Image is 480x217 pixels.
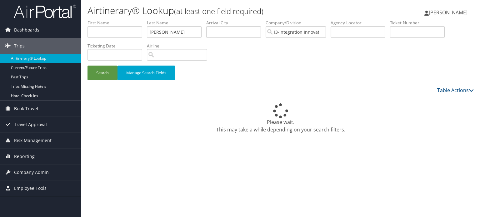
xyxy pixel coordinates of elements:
span: Reporting [14,149,35,164]
span: [PERSON_NAME] [429,9,467,16]
h1: Airtinerary® Lookup [87,4,345,17]
label: Ticketing Date [87,43,147,49]
img: airportal-logo.png [14,4,76,19]
label: Arrival City [206,20,266,26]
button: Search [87,66,117,80]
span: Travel Approval [14,117,47,132]
label: Last Name [147,20,206,26]
span: Dashboards [14,22,39,38]
span: Risk Management [14,133,52,148]
label: Ticket Number [390,20,449,26]
div: Please wait. This may take a while depending on your search filters. [87,103,474,133]
small: (at least one field required) [174,6,263,16]
button: Manage Search Fields [117,66,175,80]
span: Book Travel [14,101,38,116]
span: Trips [14,38,25,54]
span: Employee Tools [14,180,47,196]
label: First Name [87,20,147,26]
a: [PERSON_NAME] [424,3,474,22]
span: Company Admin [14,165,49,180]
label: Airline [147,43,212,49]
a: Table Actions [437,87,474,94]
label: Company/Division [266,20,331,26]
label: Agency Locator [331,20,390,26]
